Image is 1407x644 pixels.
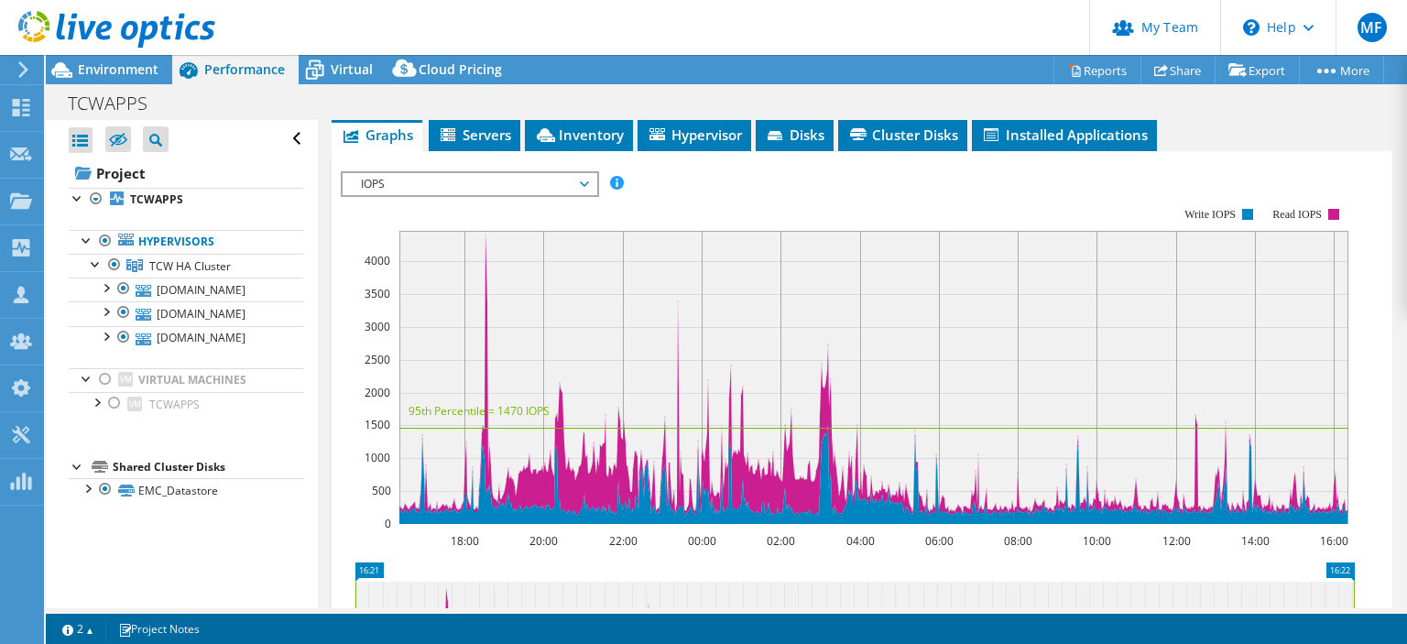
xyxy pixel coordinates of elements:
h1: TCWAPPS [60,93,176,114]
span: Disks [765,126,824,144]
span: Graphs [341,126,413,144]
span: TCW HA Cluster [149,258,231,274]
b: TCWAPPS [130,191,183,207]
svg: \n [1243,19,1260,36]
a: Project Notes [105,617,213,640]
text: 1500 [365,417,390,432]
a: [DOMAIN_NAME] [69,326,303,350]
text: 1000 [365,450,390,465]
text: 14:00 [1241,533,1270,549]
text: 08:00 [1004,533,1032,549]
span: Inventory [534,126,624,144]
a: [DOMAIN_NAME] [69,301,303,325]
text: 00:00 [688,533,716,549]
text: 0 [385,516,391,531]
a: 2 [49,617,106,640]
text: 06:00 [925,533,954,549]
span: Performance [204,60,285,78]
text: Write IOPS [1184,208,1236,221]
text: 16:00 [1320,533,1348,549]
text: 12:00 [1162,533,1191,549]
a: Virtual Machines [69,368,303,392]
text: 95th Percentile = 1470 IOPS [409,403,550,419]
text: 500 [372,483,391,498]
text: Read IOPS [1273,208,1323,221]
text: 20:00 [529,533,558,549]
span: Cloud Pricing [419,60,502,78]
a: Project [69,158,303,188]
span: Environment [78,60,158,78]
span: Servers [438,126,511,144]
a: TCW HA Cluster [69,254,303,278]
a: [DOMAIN_NAME] [69,278,303,301]
span: Installed Applications [981,126,1148,144]
div: Shared Cluster Disks [113,456,303,478]
a: More [1299,56,1384,84]
text: 2000 [365,385,390,400]
span: IOPS [352,173,587,195]
text: 4000 [365,253,390,268]
a: Reports [1053,56,1141,84]
text: 2500 [365,352,390,367]
span: MF [1358,13,1387,42]
a: Export [1215,56,1300,84]
text: 3000 [365,319,390,334]
span: Cluster Disks [847,126,958,144]
a: Hypervisors [69,230,303,254]
text: 3500 [365,286,390,301]
a: Share [1140,56,1216,84]
text: 10:00 [1083,533,1111,549]
text: 18:00 [451,533,479,549]
a: EMC_Datastore [69,478,303,502]
text: 02:00 [767,533,795,549]
span: Hypervisor [647,126,742,144]
span: TCWAPPS [149,397,200,412]
text: 22:00 [609,533,638,549]
span: Virtual [331,60,373,78]
a: TCWAPPS [69,392,303,416]
text: 04:00 [846,533,875,549]
a: TCWAPPS [69,188,303,212]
